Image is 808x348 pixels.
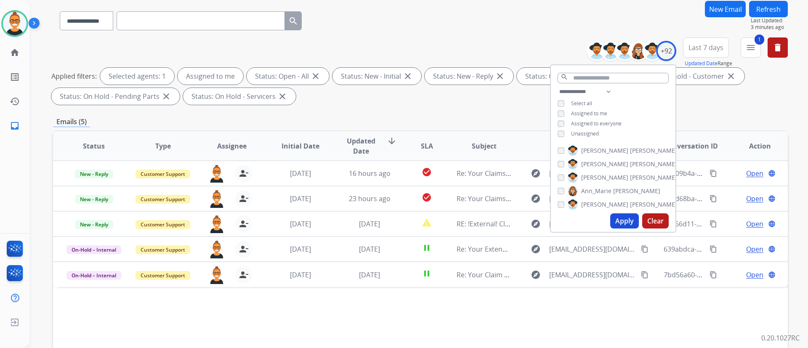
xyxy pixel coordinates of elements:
[710,195,717,202] mat-icon: content_copy
[683,37,729,58] button: Last 7 days
[290,194,311,203] span: [DATE]
[531,194,541,204] mat-icon: explore
[208,266,225,284] img: agent-avatar
[746,43,756,53] mat-icon: menu
[51,71,97,81] p: Applied filters:
[217,141,247,151] span: Assignee
[664,141,718,151] span: Conversation ID
[642,213,669,228] button: Clear
[664,270,795,279] span: 7bd56a60-97a4-4a47-81a6-e575ae225deb
[277,91,287,101] mat-icon: close
[282,141,319,151] span: Initial Date
[610,213,639,228] button: Apply
[290,219,311,228] span: [DATE]
[664,244,792,254] span: 639abdca-9077-474a-82d5-90184e1613f5
[581,146,628,155] span: [PERSON_NAME]
[726,71,736,81] mat-icon: close
[768,220,776,228] mat-icon: language
[239,194,249,204] mat-icon: person_remove
[517,68,626,85] div: Status: On-hold – Internal
[136,170,190,178] span: Customer Support
[768,170,776,177] mat-icon: language
[208,190,225,208] img: agent-avatar
[688,46,723,49] span: Last 7 days
[751,17,788,24] span: Last Updated:
[311,71,321,81] mat-icon: close
[75,170,113,178] span: New - Reply
[136,245,190,254] span: Customer Support
[10,96,20,106] mat-icon: history
[208,215,225,233] img: agent-avatar
[290,244,311,254] span: [DATE]
[387,136,397,146] mat-icon: arrow_downward
[53,117,90,127] p: Emails (5)
[705,1,746,17] button: New Email
[349,169,391,178] span: 16 hours ago
[581,200,628,209] span: [PERSON_NAME]
[571,120,622,127] span: Assigned to everyone
[746,194,763,204] span: Open
[549,244,636,254] span: [EMAIL_ADDRESS][DOMAIN_NAME]
[710,170,717,177] mat-icon: content_copy
[422,243,432,253] mat-icon: pause
[239,270,249,280] mat-icon: person_remove
[571,100,592,107] span: Select all
[66,271,121,280] span: On-Hold – Internal
[422,268,432,279] mat-icon: pause
[749,1,788,17] button: Refresh
[208,241,225,258] img: agent-avatar
[161,91,171,101] mat-icon: close
[208,165,225,183] img: agent-avatar
[581,173,628,182] span: [PERSON_NAME]
[549,194,636,204] span: [EMAIL_ADDRESS][DOMAIN_NAME]
[561,73,568,81] mat-icon: search
[761,333,800,343] p: 0.20.1027RC
[359,219,380,228] span: [DATE]
[710,245,717,253] mat-icon: content_copy
[751,24,788,31] span: 3 minutes ago
[495,71,505,81] mat-icon: close
[746,244,763,254] span: Open
[422,167,432,177] mat-icon: check_circle
[531,244,541,254] mat-icon: explore
[719,131,788,161] th: Action
[581,160,628,168] span: [PERSON_NAME]
[741,37,761,58] button: 1
[581,187,611,195] span: Ann_Marie
[768,245,776,253] mat-icon: language
[136,195,190,204] span: Customer Support
[710,220,717,228] mat-icon: content_copy
[136,271,190,280] span: Customer Support
[531,168,541,178] mat-icon: explore
[641,271,649,279] mat-icon: content_copy
[457,169,545,178] span: Re: Your Claims with Extend
[349,194,391,203] span: 23 hours ago
[100,68,174,85] div: Selected agents: 1
[403,71,413,81] mat-icon: close
[342,136,380,156] span: Updated Date
[332,68,421,85] div: Status: New - Initial
[457,194,545,203] span: Re: Your Claims with Extend
[239,219,249,229] mat-icon: person_remove
[768,271,776,279] mat-icon: language
[239,168,249,178] mat-icon: person_remove
[571,130,599,137] span: Unassigned
[288,16,298,26] mat-icon: search
[746,168,763,178] span: Open
[531,270,541,280] mat-icon: explore
[10,48,20,58] mat-icon: home
[247,68,329,85] div: Status: Open - All
[630,200,677,209] span: [PERSON_NAME]
[75,220,113,229] span: New - Reply
[421,141,433,151] span: SLA
[630,146,677,155] span: [PERSON_NAME]
[290,270,311,279] span: [DATE]
[178,68,243,85] div: Assigned to me
[457,219,657,228] span: RE: !External! Claim ID: 9b66043c-665a-49c7-bac2-76dd8d8c66f6
[641,245,649,253] mat-icon: content_copy
[571,110,607,117] span: Assigned to me
[531,219,541,229] mat-icon: explore
[773,43,783,53] mat-icon: delete
[422,218,432,228] mat-icon: report_problem
[155,141,171,151] span: Type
